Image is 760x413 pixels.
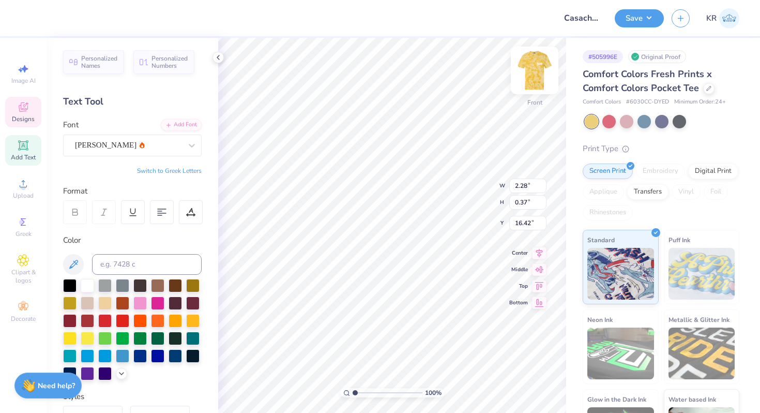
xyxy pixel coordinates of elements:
[63,234,202,246] div: Color
[583,184,624,200] div: Applique
[527,98,542,107] div: Front
[92,254,202,275] input: e.g. 7428 c
[509,299,528,306] span: Bottom
[11,315,36,323] span: Decorate
[81,55,118,69] span: Personalized Names
[674,98,726,107] span: Minimum Order: 24 +
[627,184,668,200] div: Transfers
[587,394,646,405] span: Glow in the Dark Ink
[583,68,712,94] span: Comfort Colors Fresh Prints x Comfort Colors Pocket Tee
[509,283,528,290] span: Top
[704,184,728,200] div: Foil
[636,164,685,179] div: Embroidery
[514,50,555,91] img: Front
[509,249,528,257] span: Center
[63,185,203,197] div: Format
[706,12,717,24] span: KR
[626,98,669,107] span: # 6030CC-DYED
[587,234,615,245] span: Standard
[161,119,202,131] div: Add Font
[583,143,739,155] div: Print Type
[587,328,654,379] img: Neon Ink
[668,314,729,325] span: Metallic & Glitter Ink
[425,388,442,397] span: 100 %
[668,248,735,300] img: Puff Ink
[13,191,34,200] span: Upload
[556,8,607,28] input: Untitled Design
[583,50,623,63] div: # 505996E
[628,50,686,63] div: Original Proof
[5,268,41,285] span: Clipart & logos
[583,205,633,220] div: Rhinestones
[583,98,621,107] span: Comfort Colors
[615,9,664,27] button: Save
[38,381,75,391] strong: Need help?
[587,314,613,325] span: Neon Ink
[668,394,716,405] span: Water based Ink
[688,164,738,179] div: Digital Print
[11,77,36,85] span: Image AI
[719,8,739,28] img: Kaylee Rivera
[509,266,528,273] span: Middle
[12,115,35,123] span: Designs
[16,230,32,238] span: Greek
[706,8,739,28] a: KR
[672,184,701,200] div: Vinyl
[137,167,202,175] button: Switch to Greek Letters
[63,391,202,403] div: Styles
[583,164,633,179] div: Screen Print
[668,328,735,379] img: Metallic & Glitter Ink
[63,95,202,109] div: Text Tool
[668,234,690,245] span: Puff Ink
[63,119,79,131] label: Font
[11,153,36,161] span: Add Text
[151,55,188,69] span: Personalized Numbers
[587,248,654,300] img: Standard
